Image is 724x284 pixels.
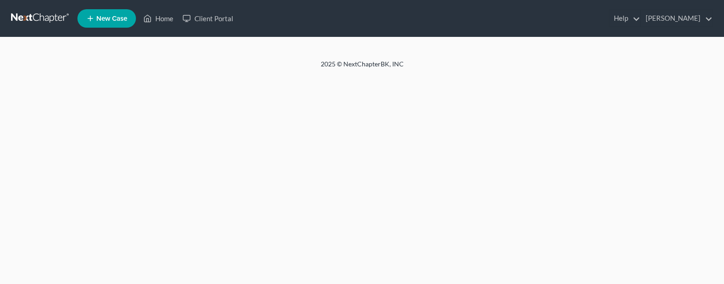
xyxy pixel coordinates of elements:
[77,9,136,28] new-legal-case-button: New Case
[100,59,625,76] div: 2025 © NextChapterBK, INC
[641,10,712,27] a: [PERSON_NAME]
[178,10,238,27] a: Client Portal
[609,10,640,27] a: Help
[139,10,178,27] a: Home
